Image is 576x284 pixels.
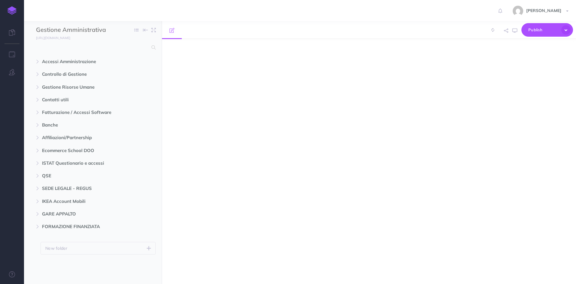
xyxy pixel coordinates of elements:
span: Contatti utili [42,96,118,103]
p: New folder [45,245,67,252]
span: SEDE LEGALE - REGUS [42,185,118,192]
span: Publish [528,25,558,35]
span: QSE [42,172,118,179]
span: GARE APPALTO [42,210,118,218]
span: IKEA Account Mobili [42,198,118,205]
span: Fatturazione / Accessi Software [42,109,118,116]
span: Controllo di Gestione [42,71,118,78]
span: Accessi Amministrazione [42,58,118,65]
button: New folder [40,242,156,255]
span: ISTAT Questionario e accessi [42,160,118,167]
span: Affiliazioni/Partnership [42,134,118,141]
span: Banche [42,121,118,129]
img: logo-mark.svg [7,6,16,15]
small: [URL][DOMAIN_NAME] [36,36,70,40]
a: [URL][DOMAIN_NAME] [24,35,76,41]
input: Search [36,42,148,53]
span: Gestione Risorse Umane [42,84,118,91]
button: Publish [521,23,573,37]
input: Documentation Name [36,26,106,35]
span: Ecommerce School DOO [42,147,118,154]
span: [PERSON_NAME] [523,8,564,13]
img: 773ddf364f97774a49de44848d81cdba.jpg [513,6,523,16]
span: FORMAZIONE FINANZIATA [42,223,118,230]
